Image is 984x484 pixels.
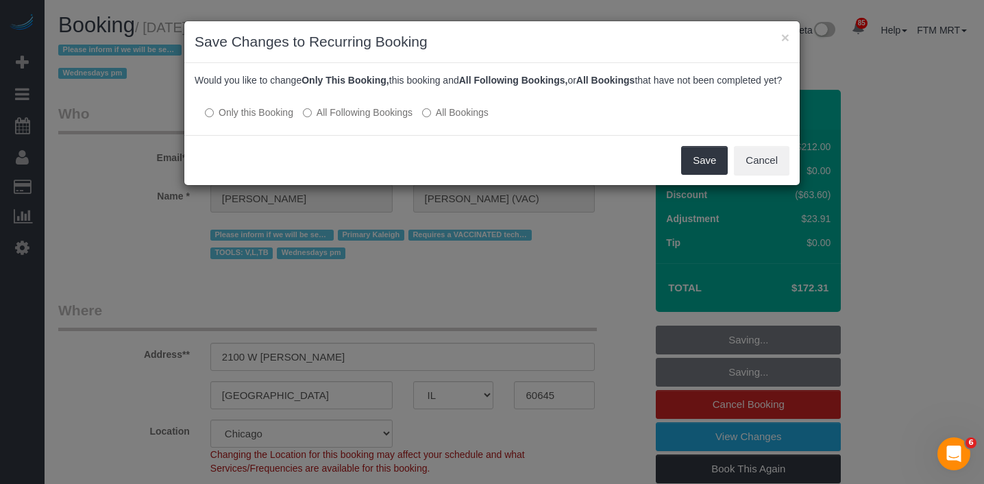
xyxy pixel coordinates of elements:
[303,106,413,119] label: This and all the bookings after it will be changed.
[937,437,970,470] iframe: Intercom live chat
[195,73,789,87] p: Would you like to change this booking and or that have not been completed yet?
[965,437,976,448] span: 6
[422,108,431,117] input: All Bookings
[302,75,389,86] b: Only This Booking,
[459,75,568,86] b: All Following Bookings,
[205,108,214,117] input: Only this Booking
[734,146,789,175] button: Cancel
[681,146,728,175] button: Save
[576,75,635,86] b: All Bookings
[781,30,789,45] button: ×
[422,106,489,119] label: All bookings that have not been completed yet will be changed.
[303,108,312,117] input: All Following Bookings
[205,106,293,119] label: All other bookings in the series will remain the same.
[195,32,789,52] h3: Save Changes to Recurring Booking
